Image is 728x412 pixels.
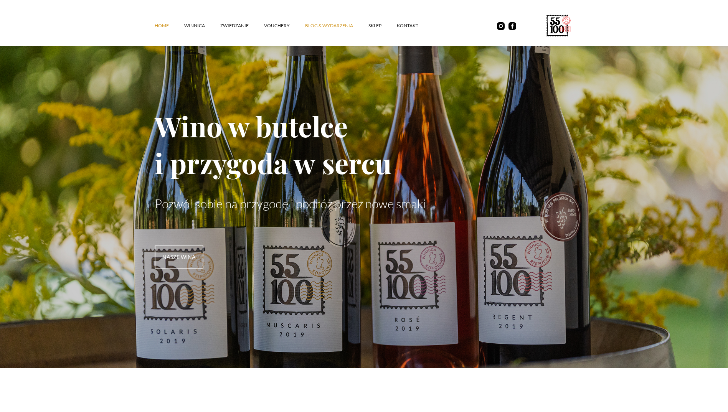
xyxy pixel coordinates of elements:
[305,14,368,37] a: Blog & Wydarzenia
[368,14,397,37] a: SKLEP
[264,14,305,37] a: vouchery
[155,107,574,181] h1: Wino w butelce i przygoda w sercu
[155,246,203,269] a: nasze wina
[220,14,264,37] a: ZWIEDZANIE
[155,14,184,37] a: Home
[184,14,220,37] a: winnica
[155,196,574,211] p: Pozwól sobie na przygodę i podróż przez nowe smaki
[397,14,434,37] a: kontakt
